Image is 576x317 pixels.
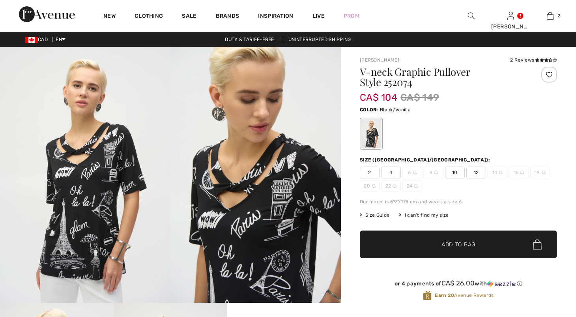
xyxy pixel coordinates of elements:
a: 2 [531,11,569,21]
span: 18 [530,167,550,178]
a: Live [312,12,325,20]
span: CAD [25,37,51,42]
span: Avenue Rewards [435,292,494,299]
span: 14 [488,167,507,178]
a: Prom [344,12,359,20]
a: Brands [216,13,239,21]
a: Clothing [135,13,163,21]
span: Color: [360,107,378,113]
span: CA$ 149 [400,90,439,105]
div: or 4 payments ofCA$ 26.00withSezzle Click to learn more about Sezzle [360,279,557,290]
a: Sign In [507,12,514,19]
div: Black/Vanilla [361,119,382,148]
span: CA$ 104 [360,84,397,103]
div: [PERSON_NAME] [491,23,530,31]
span: Add to Bag [441,240,475,249]
img: ring-m.svg [434,171,438,174]
a: New [103,13,116,21]
img: Canadian Dollar [25,37,38,43]
span: 22 [381,180,401,192]
span: 4 [381,167,401,178]
img: search the website [468,11,475,21]
span: Black/Vanilla [380,107,411,113]
img: Sezzle [487,280,516,287]
div: 2 Reviews [510,56,557,64]
div: I can't find my size [399,212,449,219]
span: Inspiration [258,13,293,21]
span: 20 [360,180,380,192]
span: 24 [402,180,422,192]
span: 2 [557,12,560,19]
button: Add to Bag [360,231,557,258]
a: [PERSON_NAME] [360,57,399,63]
img: My Bag [547,11,554,21]
img: Bag.svg [533,239,542,249]
span: 10 [445,167,465,178]
span: EN [56,37,65,42]
img: ring-m.svg [393,184,396,188]
span: 2 [360,167,380,178]
img: ring-m.svg [499,171,503,174]
img: ring-m.svg [413,171,417,174]
img: ring-m.svg [520,171,524,174]
a: Sale [182,13,196,21]
div: Size ([GEOGRAPHIC_DATA]/[GEOGRAPHIC_DATA]): [360,156,492,163]
span: Size Guide [360,212,389,219]
div: or 4 payments of with [360,279,557,287]
span: 12 [466,167,486,178]
span: 6 [402,167,422,178]
img: ring-m.svg [542,171,546,174]
strong: Earn 20 [435,293,454,298]
img: V-Neck Graphic Pullover Style 252074. 2 [170,47,341,303]
span: 16 [509,167,529,178]
img: My Info [507,11,514,21]
h1: V-neck Graphic Pullover Style 252074 [360,67,524,87]
img: ring-m.svg [414,184,418,188]
iframe: Opens a widget where you can find more information [526,258,568,278]
div: Our model is 5'9"/175 cm and wears a size 6. [360,198,557,205]
img: Avenue Rewards [423,290,432,301]
span: CA$ 26.00 [441,279,475,287]
img: 1ère Avenue [19,6,75,22]
span: 8 [424,167,443,178]
img: ring-m.svg [372,184,376,188]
